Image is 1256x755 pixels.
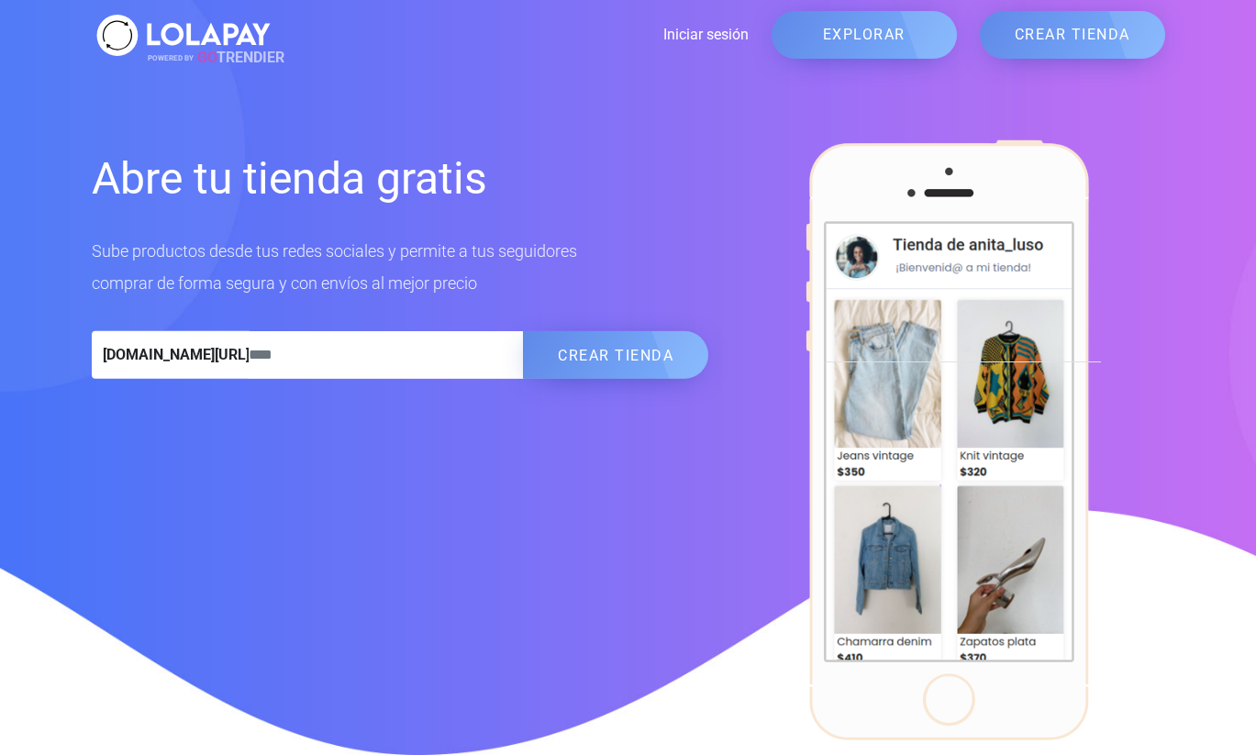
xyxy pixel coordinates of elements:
a: EXPLORAR [772,11,957,59]
button: CREAR TIENDA [523,331,708,379]
p: Sube productos desde tus redes sociales y permite a tus seguidores comprar de forma segura y con ... [92,235,709,299]
a: Iniciar sesión [275,24,749,46]
span: GO [197,49,217,66]
span: TRENDIER [148,47,284,69]
a: CREAR TIENDA [980,11,1165,59]
img: smartphone.png [806,139,1089,741]
h1: Abre tu tienda gratis [92,150,709,207]
span: POWERED BY [148,53,194,61]
span: [DOMAIN_NAME][URL] [92,331,250,379]
img: logo_white.svg [92,9,275,61]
